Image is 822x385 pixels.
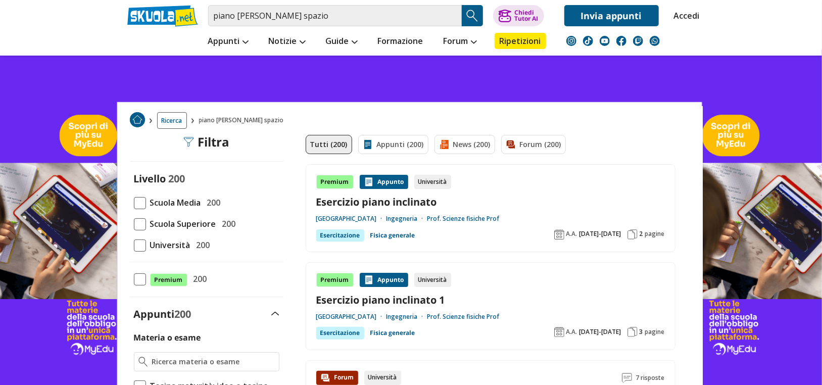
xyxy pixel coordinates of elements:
[134,307,191,321] label: Appunti
[157,112,187,129] a: Ricerca
[206,33,251,51] a: Appunti
[320,373,330,383] img: Forum contenuto
[514,10,538,22] div: Chiedi Tutor AI
[316,293,665,307] a: Esercizio piano inclinato 1
[134,332,201,343] label: Materia o esame
[386,313,427,321] a: Ingegneria
[130,112,145,127] img: Home
[208,5,462,26] input: Cerca appunti, riassunti o versioni
[364,275,374,285] img: Appunti contenuto
[465,8,480,23] img: Cerca appunti, riassunti o versioni
[375,33,426,51] a: Formazione
[169,172,185,185] span: 200
[364,177,374,187] img: Appunti contenuto
[192,238,210,252] span: 200
[427,313,500,321] a: Prof. Scienze fisiche Prof
[579,230,621,238] span: [DATE]-[DATE]
[414,273,451,287] div: Università
[146,196,201,209] span: Scuola Media
[218,217,236,230] span: 200
[622,373,632,383] img: Commenti lettura
[636,371,665,385] span: 7 risposte
[134,172,166,185] label: Livello
[316,313,386,321] a: [GEOGRAPHIC_DATA]
[358,135,428,154] a: Appunti (200)
[650,36,660,46] img: WhatsApp
[183,137,194,147] img: Filtra filtri mobile
[674,5,695,26] a: Accedi
[146,217,216,230] span: Scuola Superiore
[271,312,279,316] img: Apri e chiudi sezione
[645,230,665,238] span: pagine
[439,139,449,150] img: News filtro contenuto
[203,196,221,209] span: 200
[501,135,566,154] a: Forum (200)
[306,135,352,154] a: Tutti (200)
[370,327,415,339] a: Fisica generale
[616,36,626,46] img: facebook
[583,36,593,46] img: tiktok
[316,229,364,242] div: Esercitazione
[316,175,354,189] div: Premium
[506,139,516,150] img: Forum filtro contenuto
[645,328,665,336] span: pagine
[189,272,207,285] span: 200
[370,229,415,242] a: Fisica generale
[564,5,659,26] a: Invia appunti
[199,112,288,129] span: piano [PERSON_NAME] spazio
[627,229,638,239] img: Pagine
[175,307,191,321] span: 200
[152,357,274,367] input: Ricerca materia o esame
[566,230,577,238] span: A.A.
[386,215,427,223] a: Ingegneria
[554,327,564,337] img: Anno accademico
[150,273,187,286] span: Premium
[414,175,451,189] div: Università
[360,273,408,287] div: Appunto
[316,371,358,385] div: Forum
[138,357,148,367] img: Ricerca materia o esame
[640,230,643,238] span: 2
[316,215,386,223] a: [GEOGRAPHIC_DATA]
[495,33,546,49] a: Ripetizioni
[146,238,190,252] span: Università
[441,33,479,51] a: Forum
[360,175,408,189] div: Appunto
[579,328,621,336] span: [DATE]-[DATE]
[600,36,610,46] img: youtube
[427,215,500,223] a: Prof. Scienze fisiche Prof
[566,328,577,336] span: A.A.
[363,139,373,150] img: Appunti filtro contenuto
[633,36,643,46] img: twitch
[316,195,665,209] a: Esercizio piano inclinato
[640,328,643,336] span: 3
[493,5,544,26] button: ChiediTutor AI
[316,327,364,339] div: Esercitazione
[462,5,483,26] button: Search Button
[627,327,638,337] img: Pagine
[183,135,229,149] div: Filtra
[266,33,308,51] a: Notizie
[566,36,576,46] img: instagram
[323,33,360,51] a: Guide
[316,273,354,287] div: Premium
[554,229,564,239] img: Anno accademico
[130,112,145,129] a: Home
[434,135,495,154] a: News (200)
[364,371,401,385] div: Università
